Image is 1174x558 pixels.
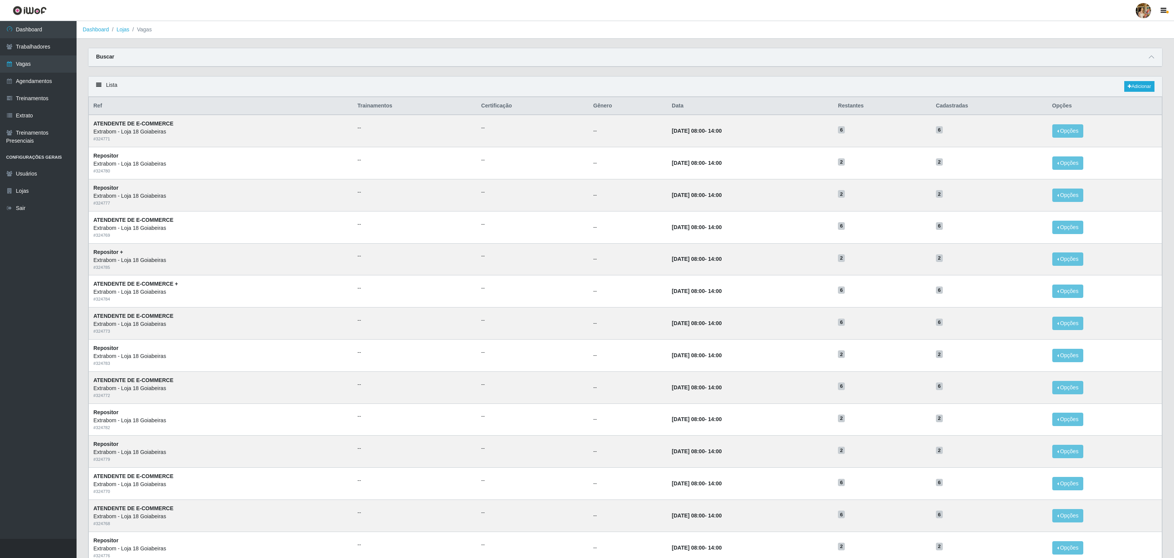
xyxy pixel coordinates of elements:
button: Opções [1052,285,1084,298]
strong: ATENDENTE DE E-COMMERCE [93,313,173,319]
td: -- [589,307,667,340]
ul: -- [358,188,472,196]
time: [DATE] 08:00 [672,192,705,198]
ul: -- [481,316,584,324]
li: Vagas [129,26,152,34]
strong: - [672,480,722,486]
span: 6 [936,126,943,134]
button: Opções [1052,124,1084,138]
span: 2 [936,447,943,454]
ul: -- [358,541,472,549]
span: 2 [936,543,943,550]
span: 2 [936,350,943,358]
time: [DATE] 08:00 [672,512,705,519]
div: Extrabom - Loja 18 Goiabeiras [93,320,348,328]
div: # 324777 [93,200,348,207]
th: Trainamentos [353,97,477,115]
div: # 324780 [93,168,348,174]
span: 2 [838,415,845,422]
time: [DATE] 08:00 [672,224,705,230]
ul: -- [358,124,472,132]
a: Dashboard [83,26,109,33]
div: Extrabom - Loja 18 Goiabeiras [93,192,348,200]
strong: - [672,224,722,230]
div: Extrabom - Loja 18 Goiabeiras [93,416,348,425]
ul: -- [481,124,584,132]
time: 14:00 [708,224,722,230]
time: 14:00 [708,192,722,198]
ul: -- [358,412,472,420]
span: 2 [838,254,845,262]
time: [DATE] 08:00 [672,448,705,454]
button: Opções [1052,509,1084,522]
strong: - [672,160,722,166]
strong: Repositor [93,441,118,447]
time: 14:00 [708,448,722,454]
ul: -- [358,284,472,292]
div: Extrabom - Loja 18 Goiabeiras [93,480,348,488]
time: 14:00 [708,545,722,551]
span: 6 [838,382,845,390]
time: [DATE] 08:00 [672,480,705,486]
strong: ATENDENTE DE E-COMMERCE [93,505,173,511]
span: 6 [936,382,943,390]
th: Ref [89,97,353,115]
td: -- [589,179,667,211]
div: # 324770 [93,488,348,495]
strong: - [672,320,722,326]
div: # 324773 [93,328,348,335]
span: 6 [838,286,845,294]
strong: ATENDENTE DE E-COMMERCE [93,473,173,479]
ul: -- [481,156,584,164]
span: 2 [838,447,845,454]
strong: Buscar [96,54,114,60]
div: # 324768 [93,521,348,527]
ul: -- [481,444,584,452]
time: [DATE] 08:00 [672,256,705,262]
td: -- [589,115,667,147]
td: -- [589,147,667,179]
div: # 324771 [93,136,348,142]
div: # 324769 [93,232,348,239]
td: -- [589,371,667,403]
ul: -- [481,284,584,292]
td: -- [589,211,667,243]
button: Opções [1052,317,1084,330]
button: Opções [1052,252,1084,266]
ul: -- [358,252,472,260]
td: -- [589,243,667,275]
ul: -- [481,220,584,228]
td: -- [589,436,667,468]
span: 2 [838,543,845,550]
ul: -- [358,348,472,356]
th: Certificação [477,97,589,115]
span: 6 [936,319,943,326]
div: Extrabom - Loja 18 Goiabeiras [93,545,348,553]
button: Opções [1052,156,1084,170]
strong: Repositor [93,185,118,191]
span: 2 [936,254,943,262]
ul: -- [358,509,472,517]
div: Lista [88,76,1162,97]
strong: Repositor [93,409,118,415]
span: 6 [838,479,845,486]
ul: -- [481,412,584,420]
nav: breadcrumb [77,21,1174,39]
ul: -- [358,156,472,164]
time: [DATE] 08:00 [672,160,705,166]
div: Extrabom - Loja 18 Goiabeiras [93,224,348,232]
div: # 324782 [93,425,348,431]
strong: Repositor [93,153,118,159]
span: 2 [838,350,845,358]
time: 14:00 [708,288,722,294]
time: [DATE] 08:00 [672,128,705,134]
ul: -- [481,541,584,549]
th: Restantes [833,97,931,115]
button: Opções [1052,221,1084,234]
div: Extrabom - Loja 18 Goiabeiras [93,160,348,168]
time: [DATE] 08:00 [672,352,705,358]
time: 14:00 [708,320,722,326]
time: [DATE] 08:00 [672,384,705,390]
strong: Repositor + [93,249,123,255]
th: Data [667,97,833,115]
